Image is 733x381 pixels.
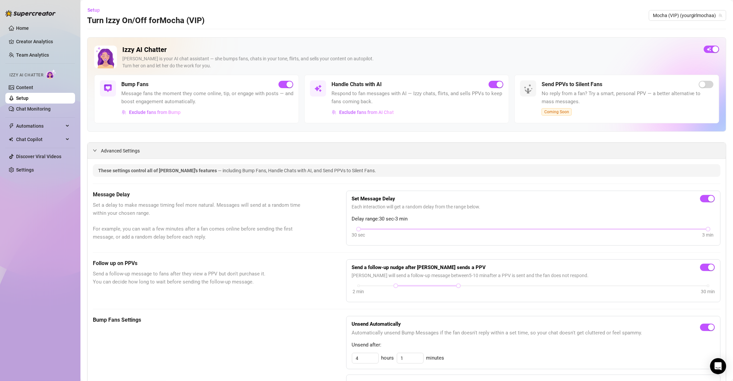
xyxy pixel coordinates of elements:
img: svg%3e [104,84,112,92]
h5: Bump Fans [121,80,148,88]
span: Unsend after: [352,341,715,349]
span: expanded [93,148,97,152]
h5: Message Delay [93,191,313,199]
div: 30 sec [352,231,365,239]
span: Respond to fan messages with AI — Izzy chats, flirts, and sells PPVs to keep fans coming back. [331,90,503,106]
div: expanded [93,147,101,154]
img: Chat Copilot [9,137,13,142]
span: Automations [16,121,64,131]
span: thunderbolt [9,123,14,129]
button: Setup [87,5,105,15]
h5: Bump Fans Settings [93,316,313,324]
span: minutes [426,354,444,362]
img: svg%3e [122,110,126,115]
span: Chat Copilot [16,134,64,145]
div: Open Intercom Messenger [710,358,726,374]
img: logo-BBDzfeDw.svg [5,10,56,17]
a: Settings [16,167,34,173]
span: Exclude fans from AI Chat [339,110,394,115]
a: Content [16,85,33,90]
span: [PERSON_NAME] will send a follow-up message between 5 - 10 min after a PPV is sent and the fan do... [352,272,715,279]
a: Team Analytics [16,52,49,58]
div: [PERSON_NAME] is your AI chat assistant — she bumps fans, chats in your tone, flirts, and sells y... [122,55,698,69]
h5: Send PPVs to Silent Fans [542,80,602,88]
span: — including Bump Fans, Handle Chats with AI, and Send PPVs to Silent Fans. [218,168,376,173]
span: hours [381,354,394,362]
span: Exclude fans from Bump [129,110,181,115]
span: Delay range: 30 sec - 3 min [352,215,715,223]
div: 2 min [353,288,364,295]
span: Setup [87,7,100,13]
strong: Set Message Delay [352,196,395,202]
img: svg%3e [332,110,337,115]
span: Automatically unsend Bump Messages if the fan doesn't reply within a set time, so your chat doesn... [352,329,643,337]
span: Set a delay to make message timing feel more natural. Messages will send at a random time within ... [93,201,313,241]
span: Mocha (VIP) (yourgirlmochaa) [653,10,722,20]
span: Send a follow-up message to fans after they view a PPV but don't purchase it. You can decide how ... [93,270,313,286]
img: AI Chatter [46,69,56,79]
img: svg%3e [314,84,322,92]
a: Home [16,25,29,31]
h3: Turn Izzy On/Off for Mocha (VIP) [87,15,204,26]
button: Exclude fans from Bump [121,107,181,118]
a: Creator Analytics [16,36,70,47]
h5: Follow up on PPVs [93,259,313,267]
span: These settings control all of [PERSON_NAME]'s features [98,168,218,173]
span: Message fans the moment they come online, tip, or engage with posts — and boost engagement automa... [121,90,293,106]
span: Coming Soon [542,108,572,116]
div: 3 min [703,231,714,239]
h2: Izzy AI Chatter [122,46,698,54]
div: 30 min [701,288,715,295]
h5: Handle Chats with AI [331,80,382,88]
button: Exclude fans from AI Chat [331,107,394,118]
a: Discover Viral Videos [16,154,61,159]
a: Setup [16,96,28,101]
span: No reply from a fan? Try a smart, personal PPV — a better alternative to mass messages. [542,90,714,106]
img: Izzy AI Chatter [94,46,117,68]
span: Izzy AI Chatter [9,72,43,78]
span: Each interaction will get a random delay from the range below. [352,203,715,210]
strong: Send a follow-up nudge after [PERSON_NAME] sends a PPV [352,264,486,270]
span: Advanced Settings [101,147,140,154]
span: team [719,13,723,17]
strong: Unsend Automatically [352,321,401,327]
img: silent-fans-ppv-o-N6Mmdf.svg [524,84,535,95]
a: Chat Monitoring [16,106,51,112]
